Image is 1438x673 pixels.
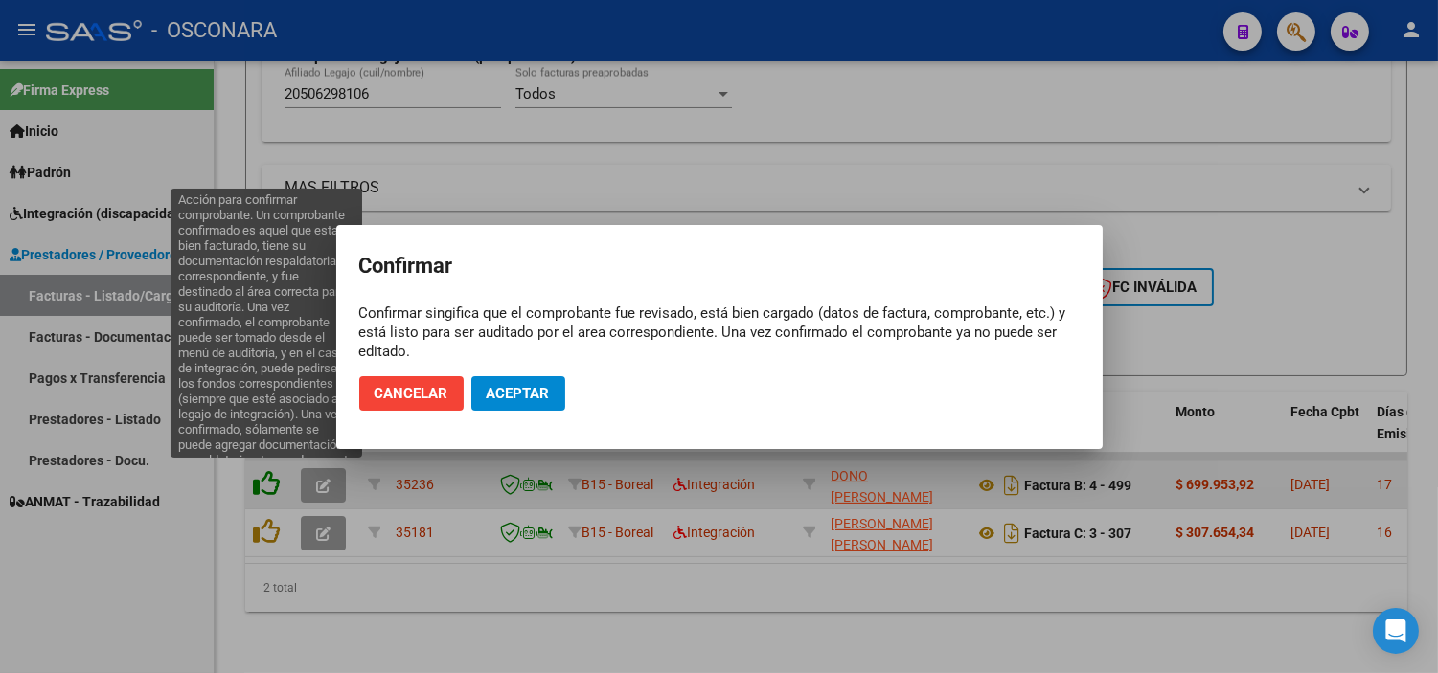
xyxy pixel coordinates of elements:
h2: Confirmar [359,248,1080,284]
div: Confirmar singifica que el comprobante fue revisado, está bien cargado (datos de factura, comprob... [359,303,1080,361]
div: Open Intercom Messenger [1373,608,1419,654]
span: Aceptar [487,385,550,402]
button: Aceptar [471,376,565,411]
span: Cancelar [375,385,448,402]
button: Cancelar [359,376,464,411]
